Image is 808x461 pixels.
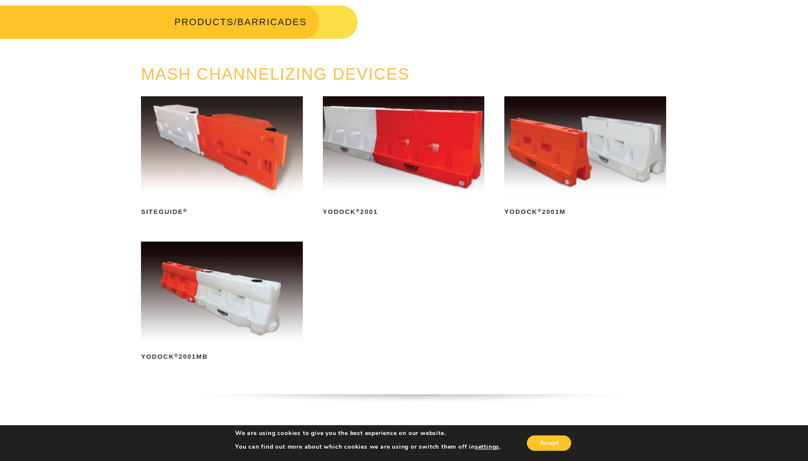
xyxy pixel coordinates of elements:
h2: Yodock 2001MB [141,350,303,364]
a: SiteGuide® [141,96,303,219]
h2: Yodock 2001M [504,205,666,219]
button: settings [475,443,499,451]
p: You can find out more about which cookies we are using or switch them off in . [235,443,501,451]
h2: SiteGuide [141,205,303,219]
h2: Yodock 2001 [323,205,485,219]
sup: ® [538,208,542,213]
span: BARRICADES [237,17,307,27]
sup: ® [356,208,360,213]
sup: ® [174,353,178,358]
a: Yodock®2001MB [141,242,303,364]
img: Yodock 2001 Water Filled Barrier and Barricade [323,96,485,197]
p: We are using cookies to give you the best experience on our website. [235,429,501,437]
sup: ® [183,208,187,213]
a: Yodock®2001M [504,96,666,219]
button: Accept [527,435,571,451]
a: PRODUCTS [175,17,234,27]
a: MASH CHANNELIZING DEVICES [141,65,410,83]
a: Yodock®2001 [323,96,485,219]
